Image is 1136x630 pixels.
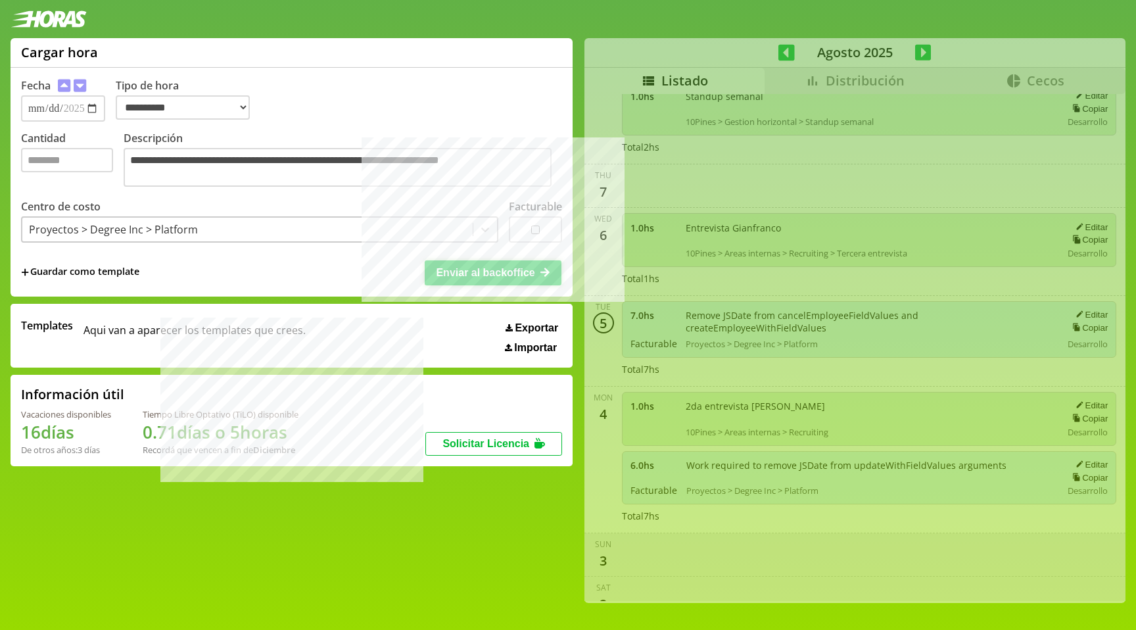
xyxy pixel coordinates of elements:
textarea: Descripción [124,148,552,187]
div: Tiempo Libre Optativo (TiLO) disponible [143,408,298,420]
div: Proyectos > Degree Inc > Platform [29,222,198,237]
label: Facturable [509,199,562,214]
h1: Cargar hora [21,43,98,61]
h2: Información útil [21,385,124,403]
span: Importar [514,342,557,354]
span: +Guardar como template [21,265,139,279]
span: Aqui van a aparecer los templates que crees. [83,318,306,354]
h1: 16 días [21,420,111,444]
div: Vacaciones disponibles [21,408,111,420]
span: + [21,265,29,279]
span: Enviar al backoffice [436,267,534,278]
span: Templates [21,318,73,333]
label: Centro de costo [21,199,101,214]
span: Exportar [515,322,558,334]
button: Solicitar Licencia [425,432,562,456]
span: Solicitar Licencia [442,438,529,449]
label: Tipo de hora [116,78,260,122]
div: Recordá que vencen a fin de [143,444,298,456]
input: Cantidad [21,148,113,172]
button: Enviar al backoffice [425,260,561,285]
label: Descripción [124,131,562,190]
b: Diciembre [253,444,295,456]
div: De otros años: 3 días [21,444,111,456]
select: Tipo de hora [116,95,250,120]
label: Cantidad [21,131,124,190]
button: Exportar [502,322,562,335]
label: Fecha [21,78,51,93]
h1: 0.71 días o 5 horas [143,420,298,444]
img: logotipo [11,11,87,28]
